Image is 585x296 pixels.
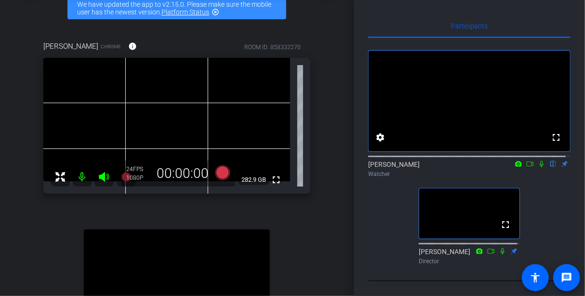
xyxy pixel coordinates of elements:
mat-icon: fullscreen [500,219,511,230]
mat-icon: info [128,42,137,51]
span: [PERSON_NAME] [43,41,98,52]
div: 1080P [126,174,150,182]
mat-icon: message [561,272,572,283]
span: FPS [133,166,143,173]
a: Platform Status [161,8,209,16]
div: ROOM ID: 858332270 [244,43,301,52]
mat-icon: settings [374,132,386,143]
div: Director [419,257,520,266]
div: [PERSON_NAME] [368,160,571,178]
mat-icon: fullscreen [550,132,562,143]
span: Chrome [101,43,121,50]
span: 282.9 GB [238,174,269,186]
mat-icon: accessibility [530,272,541,283]
span: Participants [451,23,488,29]
mat-icon: highlight_off [212,8,219,16]
mat-icon: fullscreen [270,174,282,186]
div: Watcher [368,170,571,178]
div: [PERSON_NAME] [419,247,520,266]
mat-icon: flip [547,159,559,168]
div: 24 [126,165,150,173]
div: 00:00:00 [150,165,215,182]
